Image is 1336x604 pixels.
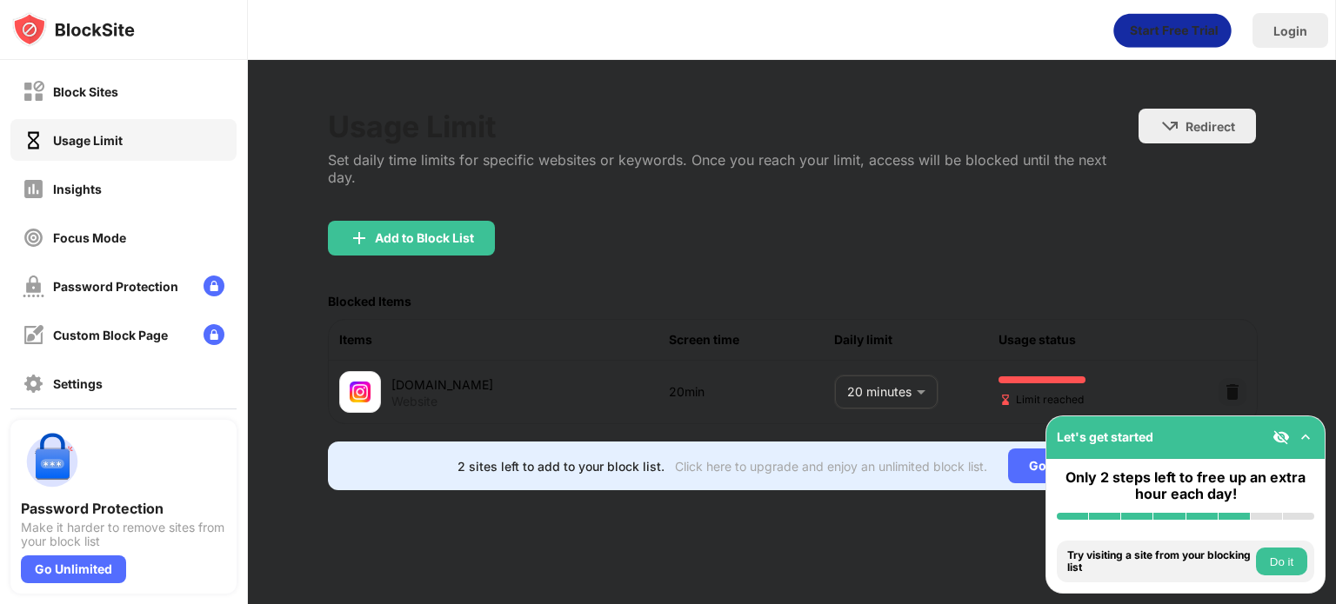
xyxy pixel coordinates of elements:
[999,330,1164,349] div: Usage status
[23,275,44,297] img: password-protection-off.svg
[204,275,224,296] img: lock-menu.svg
[675,459,987,474] div: Click here to upgrade and enjoy an unlimited block list.
[12,12,135,47] img: logo-blocksite.svg
[999,393,1012,407] img: hourglass-end.svg
[23,129,44,151] img: time-usage-on.svg
[328,294,411,309] div: Blocked Items
[847,382,910,402] p: 20 minutes
[21,555,126,583] div: Go Unlimited
[328,151,1139,186] div: Set daily time limits for specific websites or keywords. Once you reach your limit, access will b...
[1113,13,1232,48] div: animation
[53,376,103,391] div: Settings
[53,328,168,342] div: Custom Block Page
[53,279,178,294] div: Password Protection
[1256,548,1307,575] button: Do it
[1008,448,1127,483] div: Go Unlimited
[458,459,665,474] div: 2 sites left to add to your block list.
[21,500,226,517] div: Password Protection
[328,109,1139,144] div: Usage Limit
[1057,469,1314,502] div: Only 2 steps left to free up an extra hour each day!
[339,330,669,349] div: Items
[1297,428,1314,446] img: omni-setup-toggle.svg
[21,521,226,548] div: Make it harder to remove sites from your block list
[391,375,669,394] div: [DOMAIN_NAME]
[1273,428,1290,446] img: eye-not-visible.svg
[53,182,102,196] div: Insights
[23,81,44,103] img: block-off.svg
[21,430,83,493] img: push-password-protection.svg
[834,330,999,349] div: Daily limit
[999,391,1084,408] span: Limit reached
[669,382,834,402] div: 20min
[53,230,126,245] div: Focus Mode
[1273,23,1307,38] div: Login
[1186,119,1235,134] div: Redirect
[1067,549,1252,574] div: Try visiting a site from your blocking list
[53,133,123,148] div: Usage Limit
[53,84,118,99] div: Block Sites
[375,231,474,245] div: Add to Block List
[23,324,44,346] img: customize-block-page-off.svg
[23,373,44,395] img: settings-off.svg
[23,178,44,200] img: insights-off.svg
[23,227,44,249] img: focus-off.svg
[391,394,438,409] div: Website
[350,382,371,402] img: favicons
[1057,429,1153,444] div: Let's get started
[669,330,834,349] div: Screen time
[204,324,224,345] img: lock-menu.svg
